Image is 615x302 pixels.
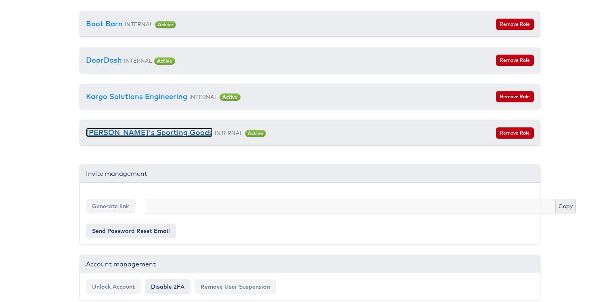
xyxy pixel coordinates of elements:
[80,164,540,182] div: Invite management
[86,91,187,100] a: Kargo Solutions Engineering
[496,17,534,29] button: Remove Role
[86,198,135,212] button: Generate link
[496,53,534,65] button: Remove Role
[154,56,175,63] span: Active
[86,127,213,136] a: [PERSON_NAME]'s Sporting Goods
[496,126,534,137] button: Remove Role
[86,54,122,63] a: DoorDash
[125,19,153,26] small: INTERNAL
[80,254,540,272] div: Account management
[145,278,190,293] button: Disable 2FA
[86,278,141,293] button: Unlock Account
[195,278,276,293] button: Remove User Suspension
[245,129,266,136] span: Active
[124,56,152,63] small: INTERNAL
[155,20,176,27] span: Active
[496,90,534,101] button: Remove Role
[86,18,123,27] a: Boot Barn
[86,222,176,237] button: Send Password Reset Email
[555,198,576,212] button: Copy
[220,92,241,99] span: Active
[215,128,243,135] small: INTERNAL
[189,92,218,99] small: INTERNAL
